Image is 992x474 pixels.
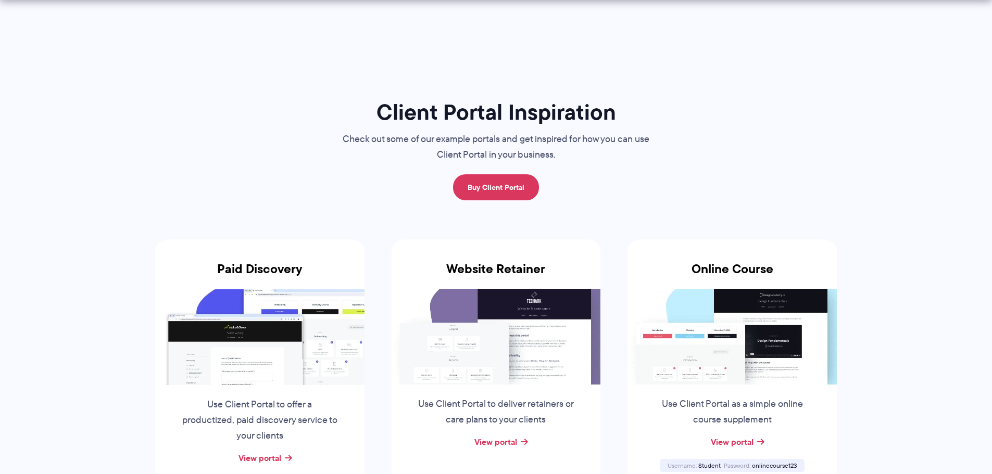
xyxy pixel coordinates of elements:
[322,98,671,126] h1: Client Portal Inspiration
[711,435,754,448] a: View portal
[155,262,365,289] h3: Paid Discovery
[724,461,750,470] span: Password
[392,262,601,289] h3: Website Retainer
[417,396,575,428] p: Use Client Portal to deliver retainers or care plans to your clients
[238,452,281,464] a: View portal
[627,262,837,289] h3: Online Course
[698,461,721,470] span: Student
[322,132,671,163] p: Check out some of our example portals and get inspired for how you can use Client Portal in your ...
[668,461,697,470] span: Username
[752,461,797,470] span: onlinecourse123
[181,397,339,444] p: Use Client Portal to offer a productized, paid discovery service to your clients
[453,174,539,200] a: Buy Client Portal
[653,396,811,428] p: Use Client Portal as a simple online course supplement
[474,435,517,448] a: View portal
